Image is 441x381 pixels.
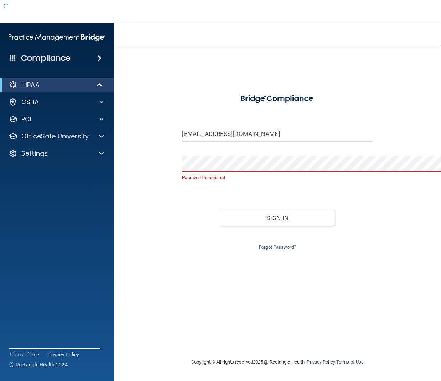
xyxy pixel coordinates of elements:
[9,361,68,368] span: Ⓒ Rectangle Health 2024
[9,115,104,123] a: PCI
[336,359,364,365] a: Terms of Use
[182,173,373,182] p: Password is required
[21,132,89,141] p: OfficeSafe University
[47,351,79,358] a: Privacy Policy
[21,98,39,106] p: OSHA
[232,88,322,109] img: bridge_compliance_login_screen.278c3ca4.svg
[21,53,71,63] h4: Compliance
[21,115,31,123] p: PCI
[9,149,104,158] a: Settings
[21,149,48,158] p: Settings
[9,30,105,45] img: PMB logo
[9,98,104,106] a: OSHA
[9,351,39,358] a: Terms of Use
[220,210,335,226] button: Sign In
[9,132,104,141] a: OfficeSafe University
[9,81,103,89] a: HIPAA
[21,81,40,89] p: HIPAA
[182,126,373,142] input: Email
[147,351,408,374] div: Copyright © All rights reserved 2025 @ Rectangle Health | |
[307,359,335,365] a: Privacy Policy
[318,330,432,359] iframe: Drift Widget Chat Controller
[259,244,296,250] a: Forgot Password?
